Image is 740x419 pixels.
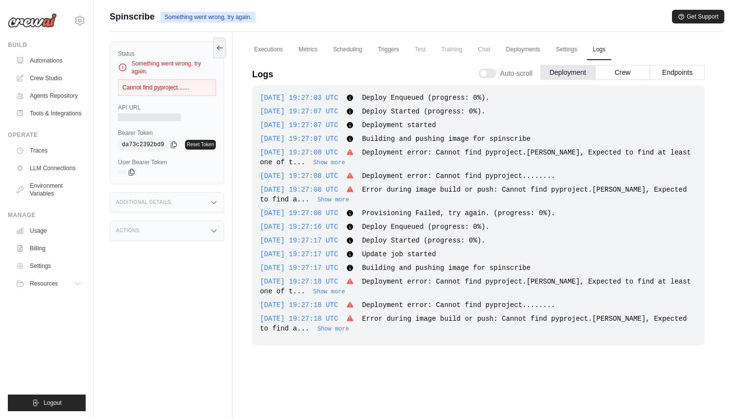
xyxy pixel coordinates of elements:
span: Something went wrong, try again. [161,12,255,22]
button: Resources [12,276,86,291]
a: Usage [12,223,86,239]
p: Logs [252,67,273,81]
iframe: Chat Widget [691,372,740,419]
label: API URL [118,104,216,111]
img: Logo [8,13,57,28]
span: Building and pushing image for spinscribe [362,264,531,272]
span: [DATE] 19:27:17 UTC [260,250,338,258]
a: LLM Connections [12,160,86,176]
span: Deployment error: Cannot find pyproject........ [362,301,555,309]
a: Metrics [293,40,324,60]
label: Bearer Token [118,129,216,137]
h3: Additional Details [116,199,171,205]
button: Show more [317,196,349,204]
a: Automations [12,53,86,68]
button: Show more [313,288,345,296]
div: Build [8,41,86,49]
span: [DATE] 19:27:18 UTC [260,278,338,286]
span: Logout [44,399,62,407]
span: [DATE] 19:27:07 UTC [260,121,338,129]
span: [DATE] 19:27:17 UTC [260,264,338,272]
span: Deploy Enqueued (progress: 0%). [362,223,489,231]
span: Provisioning Failed, try again. (progress: 0%). [362,209,555,217]
span: Error during image build or push: Cannot find pyproject.[PERSON_NAME], Expected to find a... [260,315,687,332]
button: Show more [313,159,345,167]
span: [DATE] 19:27:07 UTC [260,135,338,143]
a: Billing [12,241,86,256]
span: [DATE] 19:27:16 UTC [260,223,338,231]
span: Training is not available until the deployment is complete [436,40,468,59]
span: Deployment error: Cannot find pyproject.[PERSON_NAME], Expected to find at least one of t... [260,278,691,295]
a: Traces [12,143,86,158]
a: Reset Token [185,140,216,150]
span: Deployment started [362,121,436,129]
label: User Bearer Token [118,158,216,166]
span: Test [409,40,432,59]
span: Deploy Enqueued (progress: 0%). [362,94,489,102]
a: Executions [248,40,289,60]
div: Something went wrong, try again. [118,60,216,75]
span: [DATE] 19:27:18 UTC [260,301,338,309]
div: Manage [8,211,86,219]
span: Chat is not available until the deployment is complete [472,40,496,59]
span: Deployment error: Cannot find pyproject.[PERSON_NAME], Expected to find at least one of t... [260,149,691,166]
a: Triggers [372,40,405,60]
span: Building and pushing image for spinscribe [362,135,531,143]
span: Deployment error: Cannot find pyproject........ [362,172,555,180]
div: Operate [8,131,86,139]
a: Tools & Integrations [12,106,86,121]
span: [DATE] 19:27:08 UTC [260,149,338,156]
button: Get Support [672,10,724,23]
span: Deploy Started (progress: 0%). [362,237,486,244]
span: Error during image build or push: Cannot find pyproject.[PERSON_NAME], Expected to find a... [260,186,687,203]
span: [DATE] 19:27:18 UTC [260,315,338,323]
span: [DATE] 19:27:08 UTC [260,186,338,194]
span: Deploy Started (progress: 0%). [362,108,486,115]
button: Endpoints [650,65,705,80]
a: Settings [550,40,583,60]
button: Crew [595,65,650,80]
label: Status [118,50,216,58]
code: da73c2392bd9 [118,139,168,151]
span: [DATE] 19:27:07 UTC [260,108,338,115]
a: Crew Studio [12,70,86,86]
span: Spinscribe [110,10,155,23]
a: Logs [587,40,611,60]
div: Cannot find pyproject....... [118,79,216,96]
span: [DATE] 19:27:03 UTC [260,94,338,102]
button: Logout [8,395,86,411]
span: [DATE] 19:27:17 UTC [260,237,338,244]
span: Update job started [362,250,436,258]
span: [DATE] 19:27:08 UTC [260,172,338,180]
span: [DATE] 19:27:08 UTC [260,209,338,217]
span: Resources [30,280,58,287]
a: Environment Variables [12,178,86,201]
h3: Actions [116,228,139,234]
button: Deployment [540,65,595,80]
button: Show more [317,325,349,333]
a: Settings [12,258,86,274]
a: Scheduling [327,40,368,60]
span: Auto-scroll [500,68,532,78]
a: Agents Repository [12,88,86,104]
a: Deployments [500,40,546,60]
